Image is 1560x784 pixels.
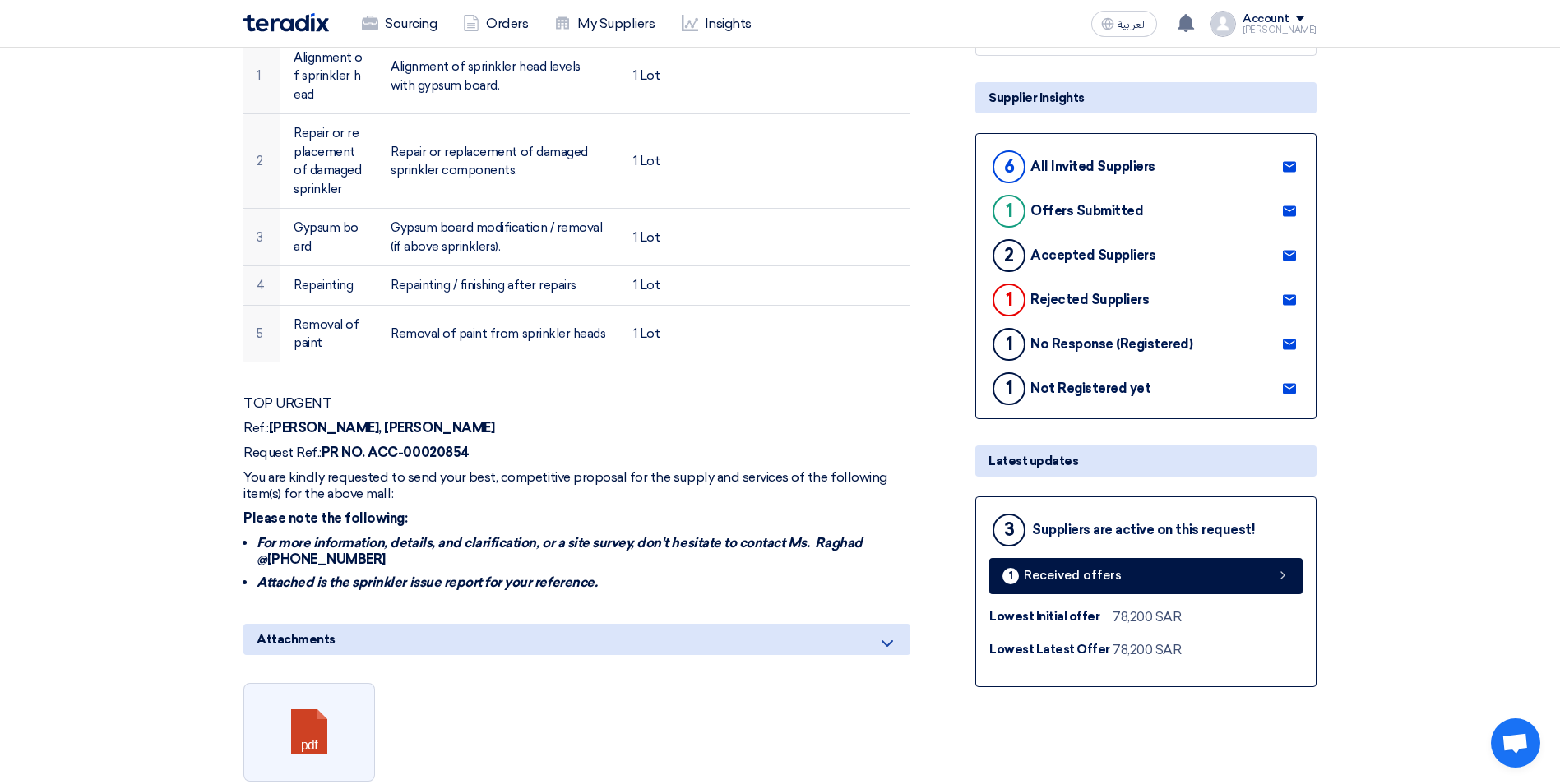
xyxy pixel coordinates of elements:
[243,209,280,266] td: 3
[975,445,1317,477] div: Latest updates
[620,114,717,209] td: 1 Lot
[450,6,541,42] a: Orders
[269,420,495,436] strong: [PERSON_NAME], [PERSON_NAME]
[1113,607,1181,627] div: 78,200 SAR
[243,13,329,32] img: Teradix logo
[1491,718,1540,768] a: Open chat
[243,395,910,412] p: TOP URGENT
[1243,25,1317,35] div: [PERSON_NAME]
[620,305,717,362] td: 1 Lot
[1210,11,1236,37] img: profile_test.png
[993,195,1025,228] div: 1
[377,305,619,362] td: Removal of paint from sprinkler heads
[1030,203,1143,219] div: Offers Submitted
[243,114,280,209] td: 2
[349,6,450,42] a: Sourcing
[243,420,910,436] p: Ref.:
[993,284,1025,316] div: 1
[620,39,717,114] td: 1 Lot
[975,82,1317,113] div: Supplier Insights
[280,209,377,266] td: Gypsum board
[1243,12,1289,26] div: Account
[280,39,377,114] td: Alignment of sprinkler head
[1030,292,1149,307] div: Rejected Suppliers
[620,266,717,306] td: 1 Lot
[993,239,1025,272] div: 2
[993,150,1025,183] div: 6
[377,39,619,114] td: Alignment of sprinkler head levels with gypsum board.
[620,209,717,266] td: 1 Lot
[243,510,408,526] strong: Please note the following:
[280,266,377,306] td: Repainting
[377,209,619,266] td: Gypsum board modification / removal (if above sprinklers).
[280,305,377,362] td: Removal of paint
[377,266,619,306] td: Repainting / finishing after repairs
[257,574,597,590] strong: Attached is the sprinkler issue report for your reference.
[280,114,377,209] td: Repair or replacement of damaged sprinkler
[541,6,668,42] a: My Suppliers
[1032,522,1255,537] div: Suppliers are active on this request!
[1030,336,1192,352] div: No Response (Registered)
[1024,570,1122,582] span: Received offers
[1118,19,1147,30] span: العربية
[322,445,470,460] strong: PR NO. ACC-00020854
[267,551,386,567] strong: [PHONE_NUMBER]
[1030,380,1150,396] div: Not Registered yet
[1030,247,1155,263] div: Accepted Suppliers
[243,39,280,114] td: 1
[243,445,910,461] p: Request Ref.:
[1091,11,1157,37] button: العربية
[377,114,619,209] td: Repair or replacement of damaged sprinkler components.
[243,305,280,362] td: 5
[1030,159,1155,174] div: All Invited Suppliers
[257,630,336,648] span: Attachments
[989,558,1303,594] a: 1 Received offers
[243,266,280,306] td: 4
[669,6,765,42] a: Insights
[989,607,1113,626] div: Lowest Initial offer
[993,328,1025,361] div: 1
[993,514,1025,546] div: 3
[243,469,910,502] p: You are kindly requested to send your best, competitive proposal for the supply and services of t...
[989,640,1113,659] div: Lowest Latest Offer
[1002,568,1019,584] div: 1
[993,372,1025,405] div: 1
[257,535,863,567] strong: For more information, details, and clarification, or a site survey, don't hesitate to contact Ms....
[1113,640,1181,660] div: 78,200 SAR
